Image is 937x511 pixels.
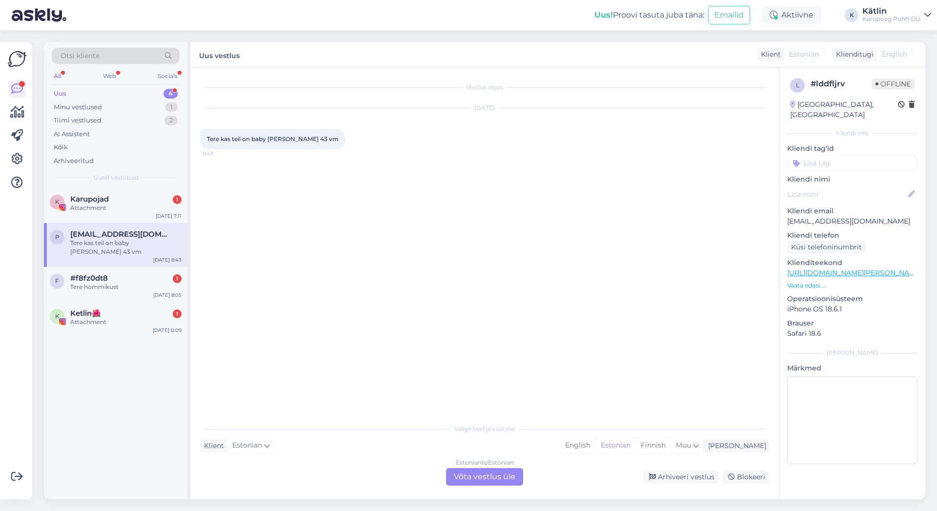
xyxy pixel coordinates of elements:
a: KätlinKarupoeg Puhh OÜ [862,7,931,23]
div: Klient [200,441,224,451]
div: Blokeeri [722,470,769,484]
span: English [882,49,907,60]
div: [DATE] [200,103,769,112]
span: f [55,277,59,285]
div: Estonian [595,438,635,453]
div: 1 [173,274,182,283]
p: Kliendi email [787,206,917,216]
img: Askly Logo [8,50,26,68]
div: [DATE] 7:11 [156,212,182,220]
p: [EMAIL_ADDRESS][DOMAIN_NAME] [787,216,917,226]
div: English [560,438,595,453]
div: Arhiveeritud [54,156,94,166]
div: [PERSON_NAME] [704,441,766,451]
div: [DATE] 8:05 [153,291,182,299]
div: [PERSON_NAME] [787,348,917,357]
span: l [796,82,799,89]
button: Emailid [708,6,750,24]
div: Aktiivne [762,6,821,24]
span: p [55,233,60,241]
div: K [845,8,858,22]
span: Uued vestlused [93,173,139,182]
a: [URL][DOMAIN_NAME][PERSON_NAME] [787,268,922,277]
div: 4 [163,89,178,99]
div: Küsi telefoninumbrit [787,241,866,254]
div: Attachment [70,204,182,212]
p: iPhone OS 18.6.1 [787,304,917,314]
div: Tere kas teil on baby [PERSON_NAME] 43 vm [70,239,182,256]
div: Estonian to Estonian [456,458,514,467]
span: Estonian [789,49,819,60]
span: Karupojad [70,195,109,204]
div: All [52,70,63,82]
span: podnieksinge@gmail.com [70,230,172,239]
div: Valige keel ja vastake [200,425,769,433]
p: Märkmed [787,363,917,373]
div: [GEOGRAPHIC_DATA], [GEOGRAPHIC_DATA] [790,100,898,120]
div: # lddfljrv [811,78,872,90]
span: Otsi kliente [61,51,100,61]
div: Klient [757,49,781,60]
div: Tiimi vestlused [54,116,102,125]
div: Võta vestlus üle [446,468,523,486]
span: Ketlin🌺 [70,309,101,318]
span: Estonian [232,440,262,451]
div: Proovi tasuta juba täna: [594,9,704,21]
div: 1 [173,309,182,318]
div: Minu vestlused [54,102,102,112]
span: Tere kas teil on baby [PERSON_NAME] 43 vm [207,135,339,143]
input: Lisa nimi [788,189,906,200]
div: Kliendi info [787,129,917,138]
input: Lisa tag [787,156,917,170]
div: 2 [164,116,178,125]
div: AI Assistent [54,129,90,139]
b: Uus! [594,10,613,20]
span: #f8fz0dt8 [70,274,108,283]
span: Offline [872,79,915,89]
div: Vestlus algas [200,83,769,92]
div: Tere hommikust [70,283,182,291]
p: Vaata edasi ... [787,281,917,290]
span: Muu [676,441,691,450]
div: [DATE] 0:09 [153,327,182,334]
p: Safari 18.6 [787,328,917,339]
p: Brauser [787,318,917,328]
p: Klienditeekond [787,258,917,268]
div: 1 [165,102,178,112]
p: Kliendi telefon [787,230,917,241]
div: Socials [156,70,180,82]
div: Finnish [635,438,671,453]
p: Kliendi nimi [787,174,917,184]
div: Karupoeg Puhh OÜ [862,15,920,23]
p: Operatsioonisüsteem [787,294,917,304]
div: Web [101,70,118,82]
div: [DATE] 8:43 [153,256,182,264]
div: Uus [54,89,66,99]
div: Kõik [54,143,68,152]
div: Klienditugi [832,49,874,60]
div: Arhiveeri vestlus [643,470,718,484]
span: 8:43 [203,150,240,157]
div: 1 [173,195,182,204]
p: Kliendi tag'id [787,143,917,154]
span: K [55,312,60,320]
span: K [55,198,60,205]
div: Attachment [70,318,182,327]
div: Kätlin [862,7,920,15]
label: Uus vestlus [199,48,240,61]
